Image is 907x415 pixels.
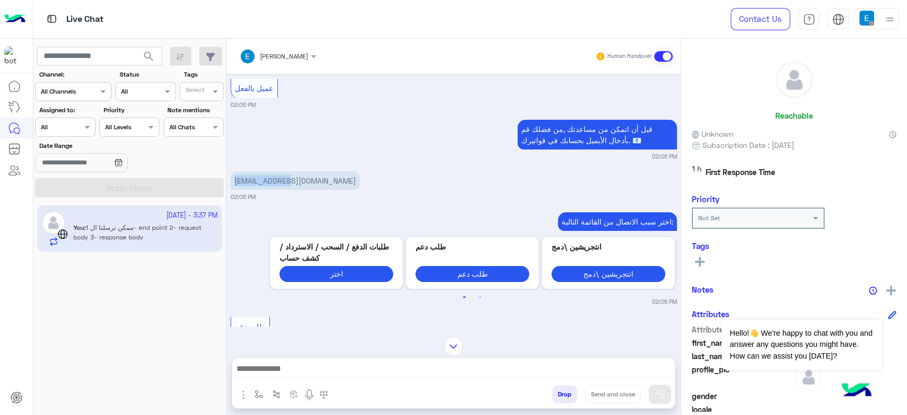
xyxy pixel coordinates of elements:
[869,286,877,295] img: notes
[859,11,874,26] img: userImage
[237,388,250,401] img: send attachment
[692,364,793,388] span: profile_pic
[692,194,719,204] h6: Priority
[652,297,677,306] small: 02:06 PM
[702,139,794,151] span: Subscription Date : [DATE]
[803,13,815,26] img: tab
[558,212,677,231] p: 6/10/2025, 2:06 PM
[255,390,263,399] img: select flow
[652,152,677,161] small: 02:06 PM
[692,391,793,402] span: gender
[268,385,285,403] button: Trigger scenario
[4,8,26,30] img: Logo
[552,266,665,281] button: انتجريشين \دمج
[518,120,677,150] p: 6/10/2025, 2:06 PM
[552,241,665,252] p: انتجريشين \دمج
[692,324,793,335] span: Attribute Name
[279,266,393,281] button: اختر
[883,13,896,26] img: profile
[416,241,529,252] p: طلب دعم
[838,372,875,410] img: hulul-logo.png
[692,128,733,139] span: Unknown
[104,105,158,115] label: Priority
[692,241,896,251] h6: Tags
[260,52,308,60] span: [PERSON_NAME]
[416,266,529,281] button: طلب دعم
[585,385,641,403] button: Send and close
[231,171,360,190] p: 6/10/2025, 2:06 PM
[290,390,298,399] img: create order
[39,105,94,115] label: Assigned to:
[272,390,281,399] img: Trigger scenario
[167,105,222,115] label: Note mentions
[795,391,897,402] span: null
[655,389,665,400] img: send message
[39,141,158,151] label: Date Range
[795,364,822,391] img: defaultAdmin.png
[832,13,844,26] img: tab
[231,193,256,201] small: 02:06 PM
[798,8,819,30] a: tab
[722,320,881,370] span: Hello!👋 We're happy to chat with you and answer any questions you might have. How can we assist y...
[552,385,577,403] button: Drop
[795,404,897,415] span: null
[39,70,111,79] label: Channel:
[886,286,896,295] img: add
[692,337,793,348] span: first_name
[285,385,303,403] button: create order
[4,46,23,65] img: 171468393613305
[184,85,205,97] div: Select
[66,12,104,27] p: Live Chat
[120,70,174,79] label: Status
[35,178,224,197] button: Apply Filters
[279,241,393,264] p: طلبات الدفع / السحب / الاسترداد / كشف حساب
[692,351,793,362] span: last_name
[776,62,812,98] img: defaultAdmin.png
[136,47,162,70] button: search
[607,52,652,61] small: Human Handover
[250,385,268,403] button: select flow
[731,8,790,30] a: Contact Us
[45,12,58,26] img: tab
[231,101,256,109] small: 02:06 PM
[235,84,273,93] span: عميل بالفعل
[303,388,316,401] img: send voice note
[184,70,223,79] label: Tags
[692,163,701,182] span: 1 h
[319,391,328,399] img: make a call
[692,285,714,294] h6: Notes
[444,337,463,355] img: scroll
[142,50,155,63] span: search
[692,404,793,415] span: locale
[692,309,730,319] h6: Attributes
[475,292,486,303] button: 2 of 2
[459,292,470,303] button: 1 of 2
[235,322,265,331] span: طلب دعم
[706,167,775,178] span: First Response Time
[775,111,813,120] h6: Reachable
